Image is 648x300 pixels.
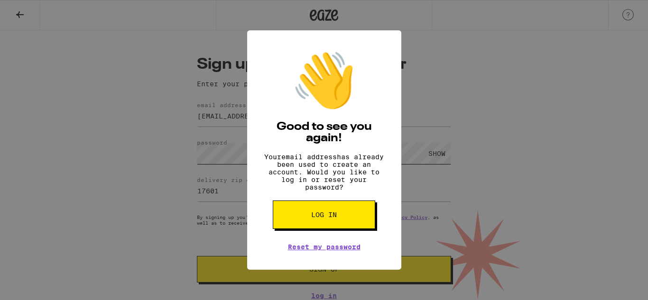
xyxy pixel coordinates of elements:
[261,121,387,144] h2: Good to see you again!
[291,49,357,112] div: 👋
[311,211,337,218] span: Log in
[288,243,361,251] a: Reset my password
[6,7,68,14] span: Hi. Need any help?
[261,153,387,191] p: Your email address has already been used to create an account. Would you like to log in or reset ...
[273,200,375,229] button: Log in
